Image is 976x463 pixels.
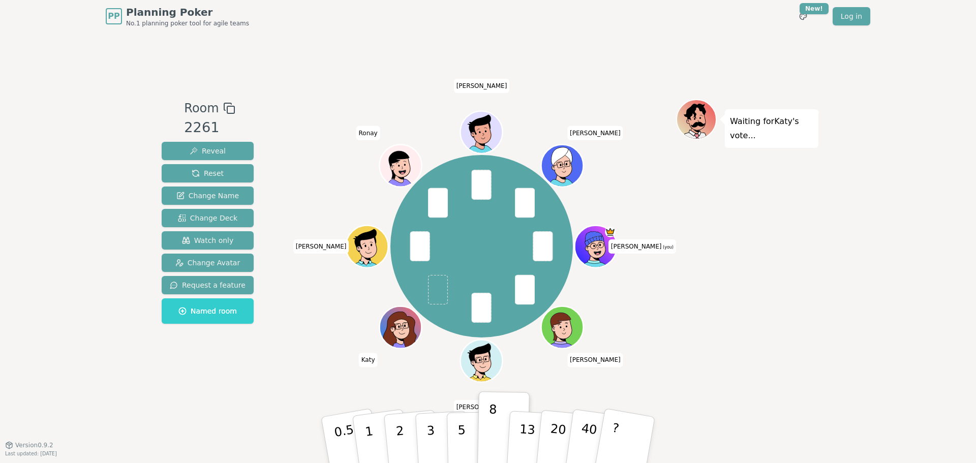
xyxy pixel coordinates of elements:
button: New! [794,7,812,25]
button: Change Name [162,187,254,205]
span: Click to change your name [567,353,623,367]
button: Watch only [162,231,254,250]
div: 2261 [184,117,235,138]
button: Reveal [162,142,254,160]
span: Reset [192,168,224,178]
span: Click to change your name [454,79,510,93]
span: Click to change your name [454,400,510,414]
span: Reveal [190,146,226,156]
span: Click to change your name [356,126,380,140]
span: Named room [178,306,237,316]
a: PPPlanning PokerNo.1 planning poker tool for agile teams [106,5,249,27]
a: Log in [833,7,870,25]
button: Click to change your avatar [576,227,616,266]
span: Change Name [176,191,239,201]
span: PP [108,10,119,22]
span: Click to change your name [293,239,349,254]
span: Request a feature [170,280,246,290]
span: Watch only [182,235,234,245]
span: Click to change your name [608,239,676,254]
span: Click to change your name [567,126,623,140]
span: Version 0.9.2 [15,441,53,449]
span: No.1 planning poker tool for agile teams [126,19,249,27]
button: Change Avatar [162,254,254,272]
button: Reset [162,164,254,182]
span: (you) [661,245,674,250]
button: Version0.9.2 [5,441,53,449]
span: Last updated: [DATE] [5,451,57,456]
span: Change Deck [178,213,237,223]
button: Request a feature [162,276,254,294]
div: New! [800,3,829,14]
span: jimmy is the host [605,227,616,237]
p: 8 [488,402,497,457]
span: Room [184,99,219,117]
span: Planning Poker [126,5,249,19]
button: Named room [162,298,254,324]
p: Waiting for Katy 's vote... [730,114,813,143]
button: Change Deck [162,209,254,227]
span: Change Avatar [175,258,240,268]
span: Click to change your name [359,353,378,367]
